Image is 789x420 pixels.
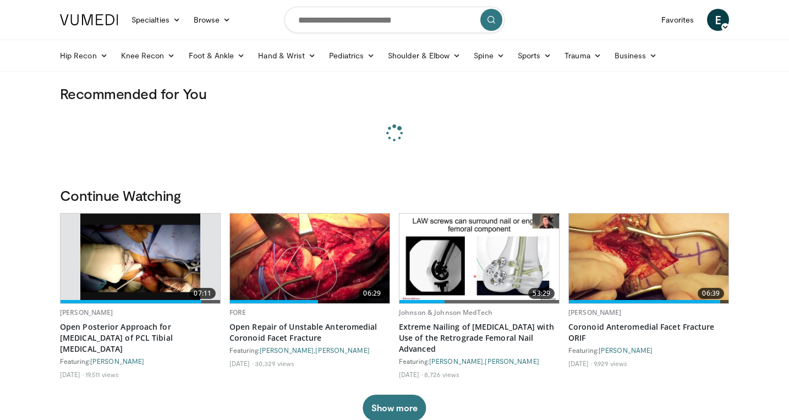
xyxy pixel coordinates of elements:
[315,346,369,354] a: [PERSON_NAME]
[60,370,84,379] li: [DATE]
[399,214,559,303] a: 53:29
[707,9,729,31] a: E
[230,214,390,303] a: 06:29
[189,288,216,299] span: 07:11
[594,359,627,368] li: 9,929 views
[229,321,390,343] a: Open Repair of Unstable Anteromedial Coronoid Facet Fracture
[399,308,492,317] a: Johnson & Johnson MedTech
[229,359,253,368] li: [DATE]
[528,288,555,299] span: 53:29
[399,357,560,366] div: Featuring: ,
[60,357,221,366] div: Featuring:
[60,14,118,25] img: VuMedi Logo
[399,214,559,303] img: 70d3341c-7180-4ac6-a1fb-92ff90186a6e.620x360_q85_upscale.jpg
[230,214,390,303] img: 14d700b3-704c-4cc6-afcf-48008ee4a60d.620x360_q85_upscale.jpg
[60,85,729,102] h3: Recommended for You
[187,9,238,31] a: Browse
[251,45,322,67] a: Hand & Wrist
[229,308,246,317] a: FORE
[381,45,467,67] a: Shoulder & Elbow
[568,308,622,317] a: [PERSON_NAME]
[558,45,608,67] a: Trauma
[485,357,539,365] a: [PERSON_NAME]
[114,45,182,67] a: Knee Recon
[60,308,113,317] a: [PERSON_NAME]
[61,214,220,303] a: 07:11
[284,7,505,33] input: Search topics, interventions
[60,321,221,354] a: Open Posterior Approach for [MEDICAL_DATA] of PCL Tibial [MEDICAL_DATA]
[569,214,728,303] img: 3e69eb67-b6e0-466a-a2c7-781873c595a0.620x360_q85_upscale.jpg
[399,321,560,354] a: Extreme Nailing of [MEDICAL_DATA] with Use of the Retrograde Femoral Nail Advanced
[182,45,252,67] a: Foot & Ankle
[399,370,423,379] li: [DATE]
[569,214,728,303] a: 06:39
[85,370,119,379] li: 19,511 views
[599,346,653,354] a: [PERSON_NAME]
[60,187,729,204] h3: Continue Watching
[568,346,729,354] div: Featuring:
[429,357,483,365] a: [PERSON_NAME]
[229,346,390,354] div: Featuring: ,
[568,359,592,368] li: [DATE]
[424,370,459,379] li: 8,726 views
[53,45,114,67] a: Hip Recon
[655,9,700,31] a: Favorites
[568,321,729,343] a: Coronoid Anteromedial Facet Fracture ORIF
[511,45,558,67] a: Sports
[322,45,381,67] a: Pediatrics
[698,288,724,299] span: 06:39
[80,214,200,303] img: e9f6b273-e945-4392-879d-473edd67745f.620x360_q85_upscale.jpg
[260,346,314,354] a: [PERSON_NAME]
[467,45,511,67] a: Spine
[359,288,385,299] span: 06:29
[90,357,144,365] a: [PERSON_NAME]
[125,9,187,31] a: Specialties
[255,359,294,368] li: 30,329 views
[608,45,664,67] a: Business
